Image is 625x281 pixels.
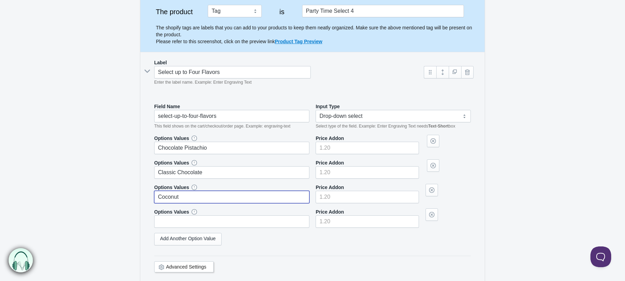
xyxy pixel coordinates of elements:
[154,59,167,66] label: Label
[154,80,252,85] em: Enter the label name. Example: Enter Engraving Text
[154,208,189,215] label: Options Values
[316,215,419,228] input: 1.20
[154,184,189,191] label: Options Values
[166,264,206,270] a: Advanced Settings
[275,39,322,44] a: Product Tag Preview
[154,135,189,142] label: Options Values
[590,246,611,267] iframe: Toggle Customer Support
[9,249,33,273] img: bxm.png
[154,233,222,245] a: Add Another Option Value
[316,166,419,179] input: 1.20
[154,103,180,110] label: Field Name
[428,124,448,129] b: Text-Short
[316,103,340,110] label: Input Type
[154,159,189,166] label: Options Values
[316,135,344,142] label: Price Addon
[316,159,344,166] label: Price Addon
[147,8,201,15] label: The product
[154,124,290,129] em: This field shows on the cart/checkout/order page. Example: engraving-text
[316,184,344,191] label: Price Addon
[316,124,455,129] em: Select type of the field. Example: Enter Engraving Text needs box
[156,24,478,45] p: The shopify tags are labels that you can add to your products to keep them neatly organized. Make...
[269,8,296,15] label: is
[316,191,419,203] input: 1.20
[316,208,344,215] label: Price Addon
[316,142,419,154] input: 1.20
